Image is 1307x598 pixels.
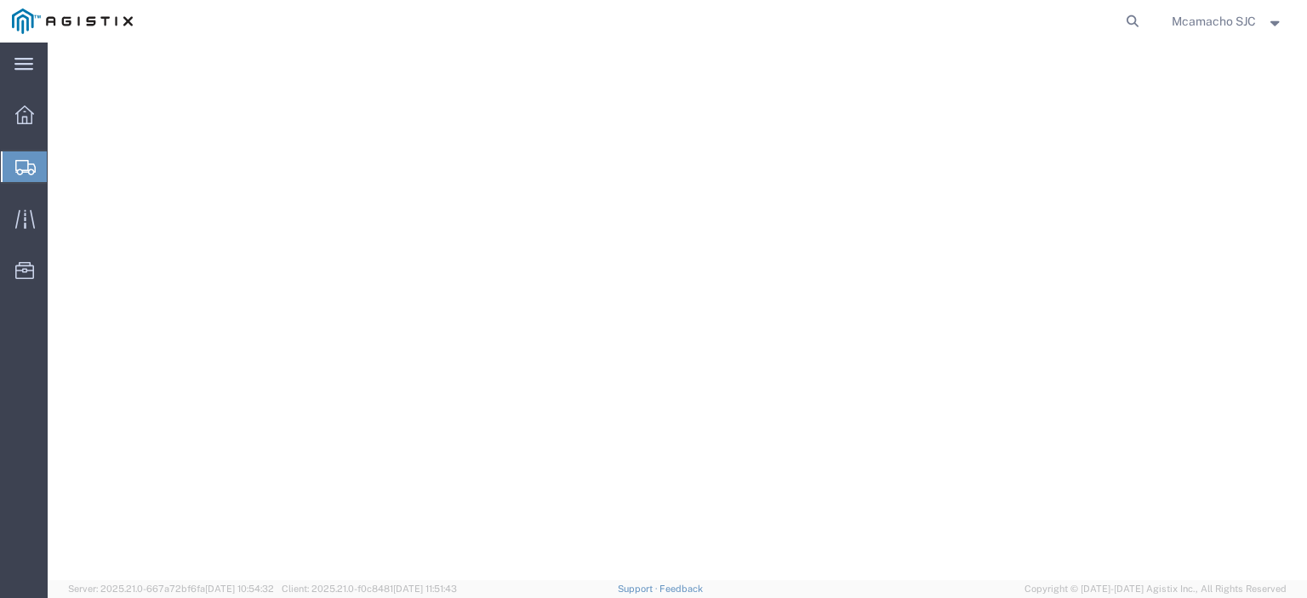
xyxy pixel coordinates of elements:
iframe: FS Legacy Container [48,43,1307,580]
span: Client: 2025.21.0-f0c8481 [282,584,457,594]
button: Mcamacho SJC [1171,11,1284,31]
span: Server: 2025.21.0-667a72bf6fa [68,584,274,594]
a: Feedback [659,584,703,594]
a: Support [618,584,660,594]
span: Mcamacho SJC [1172,12,1256,31]
img: logo [12,9,133,34]
span: [DATE] 10:54:32 [205,584,274,594]
span: Copyright © [DATE]-[DATE] Agistix Inc., All Rights Reserved [1024,582,1287,596]
span: [DATE] 11:51:43 [393,584,457,594]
